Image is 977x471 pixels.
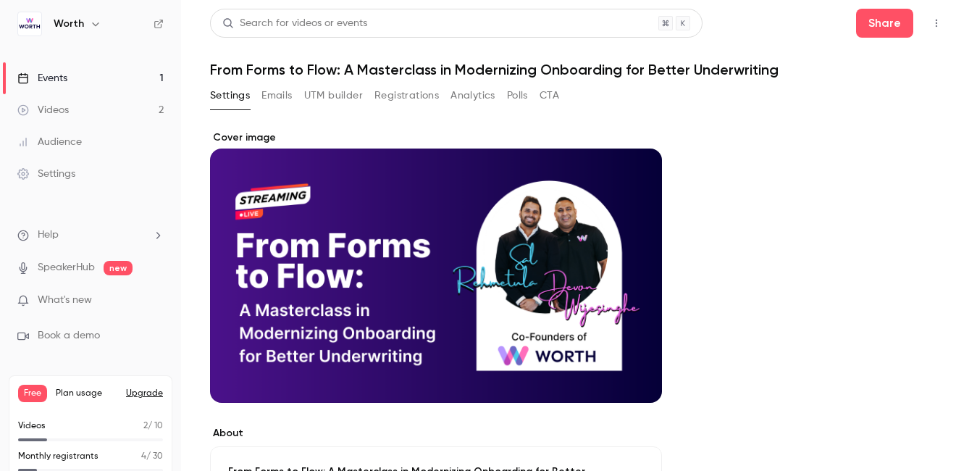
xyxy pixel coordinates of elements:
[143,422,148,430] span: 2
[210,61,948,78] h1: From Forms to Flow: A Masterclass in Modernizing Onboarding for Better Underwriting
[210,130,662,403] section: Cover image
[540,84,559,107] button: CTA
[38,293,92,308] span: What's new
[222,16,367,31] div: Search for videos or events
[261,84,292,107] button: Emails
[210,130,662,145] label: Cover image
[141,452,146,461] span: 4
[17,228,164,243] li: help-dropdown-opener
[17,135,82,149] div: Audience
[141,450,163,463] p: / 30
[104,261,133,275] span: new
[17,103,69,117] div: Videos
[18,385,47,402] span: Free
[210,84,250,107] button: Settings
[450,84,495,107] button: Analytics
[210,426,662,441] label: About
[38,260,95,275] a: SpeakerHub
[856,9,913,38] button: Share
[56,388,117,399] span: Plan usage
[304,84,363,107] button: UTM builder
[507,84,528,107] button: Polls
[18,12,41,36] img: Worth
[38,328,100,343] span: Book a demo
[18,450,98,463] p: Monthly registrants
[54,17,84,31] h6: Worth
[17,71,67,86] div: Events
[126,388,163,399] button: Upgrade
[38,228,59,243] span: Help
[17,167,75,181] div: Settings
[143,420,163,433] p: / 10
[18,420,46,433] p: Videos
[374,84,439,107] button: Registrations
